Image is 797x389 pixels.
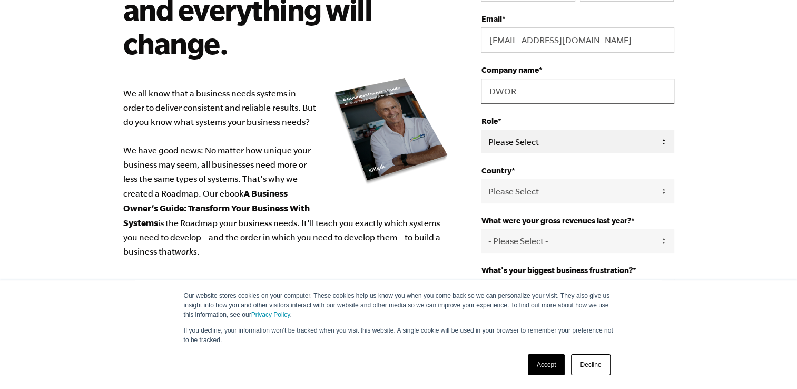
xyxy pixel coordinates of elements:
[481,216,631,225] span: What were your gross revenues last year?
[571,354,610,375] a: Decline
[123,86,450,259] p: We all know that a business needs systems in order to deliver consistent and reliable results. Bu...
[123,278,450,295] h3: Inside you'll find:
[528,354,565,375] a: Accept
[481,266,632,275] span: What's your biggest business frustration?
[481,166,511,175] span: Country
[333,77,449,185] img: new_roadmap_cover_093019
[251,311,290,318] a: Privacy Policy
[184,326,614,345] p: If you decline, your information won’t be tracked when you visit this website. A single cookie wi...
[481,116,497,125] span: Role
[123,188,310,228] b: A Business Owner’s Guide: Transform Your Business With Systems
[481,14,501,23] span: Email
[481,65,538,74] span: Company name
[184,291,614,319] p: Our website stores cookies on your computer. These cookies help us know you when you come back so...
[175,247,197,256] em: works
